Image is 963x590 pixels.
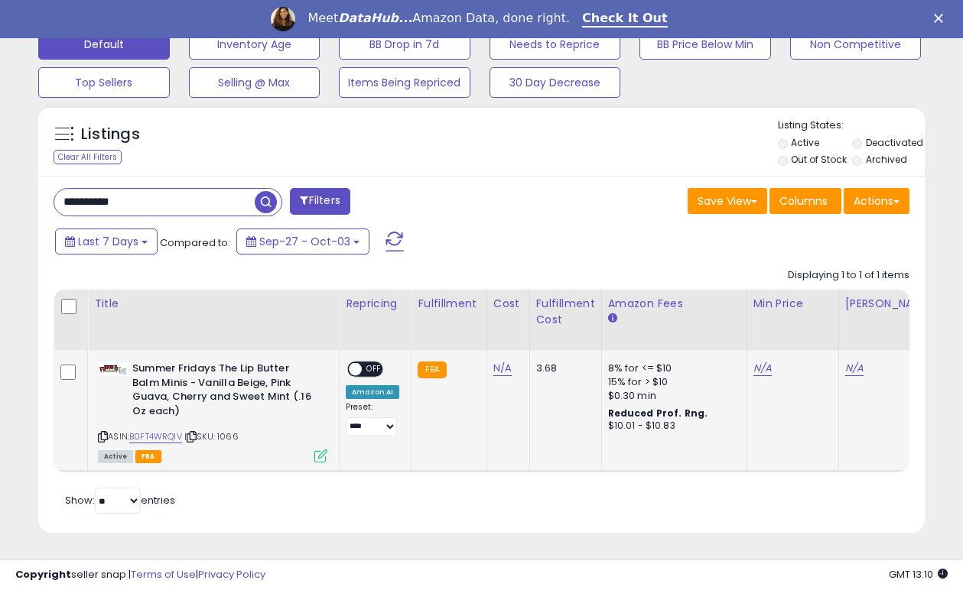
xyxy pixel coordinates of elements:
[608,375,735,389] div: 15% for > $10
[236,229,369,254] button: Sep-27 - Oct-03
[135,450,161,463] span: FBA
[55,229,158,254] button: Last 7 Days
[362,363,386,376] span: OFF
[98,361,327,461] div: ASIN:
[608,407,708,420] b: Reduced Prof. Rng.
[132,361,318,422] b: Summer Fridays The Lip Butter Balm Minis - Vanilla Beige, Pink Guava, Cherry and Sweet Mint (.16 ...
[845,361,864,376] a: N/A
[271,7,295,31] img: Profile image for Georgie
[608,312,617,326] small: Amazon Fees.
[753,361,772,376] a: N/A
[15,568,265,582] div: seller snap | |
[493,361,512,376] a: N/A
[346,402,399,436] div: Preset:
[791,153,847,166] label: Out of Stock
[54,150,122,164] div: Clear All Filters
[788,268,909,283] div: Displaying 1 to 1 of 1 items
[259,234,350,249] span: Sep-27 - Oct-03
[608,296,740,312] div: Amazon Fees
[189,67,320,98] button: Selling @ Max
[866,153,907,166] label: Archived
[198,567,265,582] a: Privacy Policy
[290,188,350,215] button: Filters
[131,567,196,582] a: Terms of Use
[38,29,170,60] button: Default
[184,430,239,443] span: | SKU: 1066
[38,67,170,98] button: Top Sellers
[98,362,129,376] img: 31CFZbTkVsL._SL40_.jpg
[189,29,320,60] button: Inventory Age
[94,296,333,312] div: Title
[346,296,405,312] div: Repricing
[778,118,925,133] p: Listing States:
[791,136,819,149] label: Active
[418,361,446,378] small: FBA
[339,29,470,60] button: BB Drop in 7d
[608,361,735,375] div: 8% for <= $10
[339,67,470,98] button: Items Being Repriced
[15,567,71,582] strong: Copyright
[608,420,735,433] div: $10.01 - $10.83
[346,385,399,399] div: Amazon AI
[338,11,412,25] i: DataHub...
[608,389,735,403] div: $0.30 min
[493,296,523,312] div: Cost
[753,296,832,312] div: Min Price
[129,430,182,443] a: B0FT4WRQ1V
[81,124,140,145] h5: Listings
[65,493,175,507] span: Show: entries
[418,296,480,312] div: Fulfillment
[769,188,841,214] button: Columns
[160,235,230,250] span: Compared to:
[490,67,621,98] button: 30 Day Decrease
[78,234,138,249] span: Last 7 Days
[98,450,133,463] span: All listings currently available for purchase on Amazon
[889,567,948,582] span: 2025-10-11 13:10 GMT
[536,361,590,375] div: 3.68
[779,193,828,209] span: Columns
[790,29,922,60] button: Non Competitive
[688,188,767,214] button: Save View
[307,11,570,26] div: Meet Amazon Data, done right.
[582,11,668,28] a: Check It Out
[934,14,949,23] div: Close
[845,296,936,312] div: [PERSON_NAME]
[490,29,621,60] button: Needs to Reprice
[536,296,595,328] div: Fulfillment Cost
[844,188,909,214] button: Actions
[866,136,923,149] label: Deactivated
[639,29,771,60] button: BB Price Below Min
